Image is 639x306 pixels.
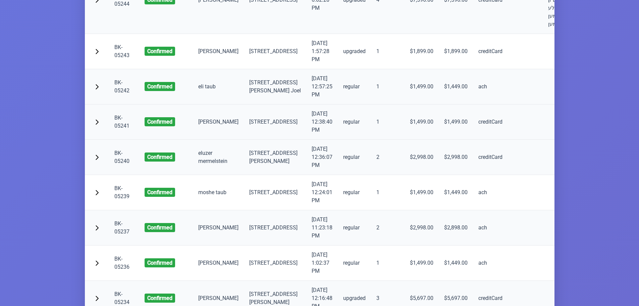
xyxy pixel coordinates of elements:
[338,140,371,175] td: regular
[244,246,306,281] td: [STREET_ADDRESS]
[439,69,473,104] td: $1,449.00
[338,175,371,210] td: regular
[145,223,175,232] span: confirmed
[473,104,508,140] td: creditCard
[473,140,508,175] td: creditCard
[439,175,473,210] td: $1,449.00
[306,69,338,104] td: [DATE] 12:57:25 PM
[338,104,371,140] td: regular
[371,104,405,140] td: 1
[244,140,306,175] td: [STREET_ADDRESS] [PERSON_NAME]
[193,210,244,246] td: [PERSON_NAME]
[114,291,129,305] a: BK-05234
[405,140,439,175] td: $2,998.00
[114,150,129,164] a: BK-05240
[405,104,439,140] td: $1,499.00
[338,69,371,104] td: regular
[306,175,338,210] td: [DATE] 12:24:01 PM
[371,69,405,104] td: 1
[114,44,129,58] a: BK-05243
[473,34,508,69] td: creditCard
[405,246,439,281] td: $1,499.00
[145,294,175,303] span: confirmed
[439,104,473,140] td: $1,499.00
[145,82,175,91] span: confirmed
[145,258,175,267] span: confirmed
[439,140,473,175] td: $2,998.00
[306,210,338,246] td: [DATE] 11:23:18 PM
[338,210,371,246] td: regular
[193,104,244,140] td: [PERSON_NAME]
[473,175,508,210] td: ach
[193,69,244,104] td: eli taub
[405,210,439,246] td: $2,998.00
[193,140,244,175] td: eluzer mermelstein
[371,246,405,281] td: 1
[405,69,439,104] td: $1,499.00
[306,140,338,175] td: [DATE] 12:36:07 PM
[193,175,244,210] td: moshe taub
[244,69,306,104] td: [STREET_ADDRESS][PERSON_NAME] Joel
[145,117,175,126] span: confirmed
[306,246,338,281] td: [DATE] 1:02:37 PM
[439,210,473,246] td: $2,898.00
[371,210,405,246] td: 2
[473,69,508,104] td: ach
[244,210,306,246] td: [STREET_ADDRESS]
[114,256,129,270] a: BK-05236
[439,34,473,69] td: $1,899.00
[145,152,175,162] span: confirmed
[405,34,439,69] td: $1,899.00
[244,175,306,210] td: [STREET_ADDRESS]
[193,34,244,69] td: [PERSON_NAME]
[244,104,306,140] td: [STREET_ADDRESS]
[114,220,129,235] a: BK-05237
[145,47,175,56] span: confirmed
[473,246,508,281] td: ach
[145,188,175,197] span: confirmed
[114,79,129,94] a: BK-05242
[473,210,508,246] td: ach
[306,104,338,140] td: [DATE] 12:38:40 PM
[306,34,338,69] td: [DATE] 1:57:28 PM
[371,34,405,69] td: 1
[114,115,129,129] a: BK-05241
[371,175,405,210] td: 1
[338,246,371,281] td: regular
[193,246,244,281] td: [PERSON_NAME]
[338,34,371,69] td: upgraded
[439,246,473,281] td: $1,449.00
[244,34,306,69] td: [STREET_ADDRESS]
[405,175,439,210] td: $1,499.00
[114,185,129,200] a: BK-05239
[371,140,405,175] td: 2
